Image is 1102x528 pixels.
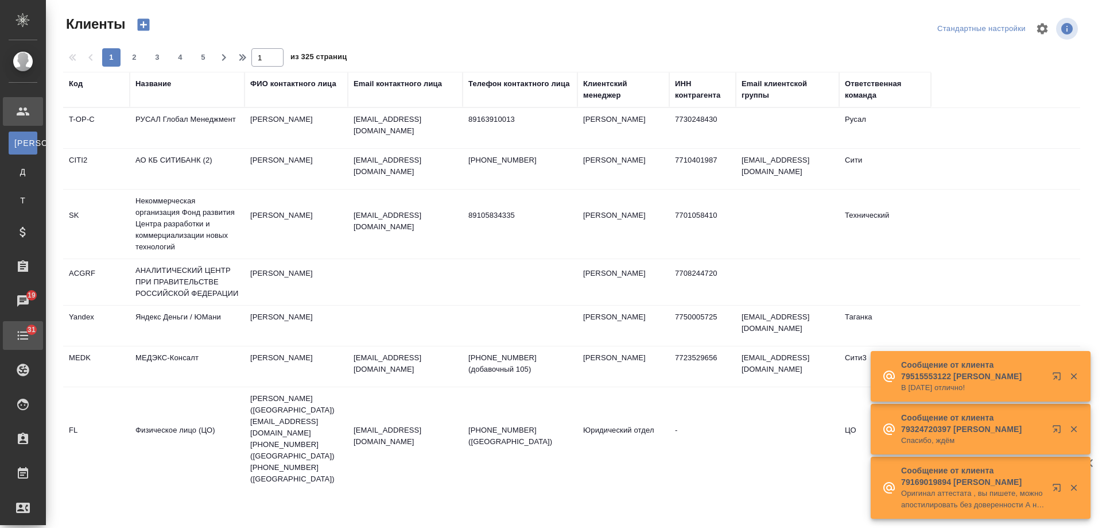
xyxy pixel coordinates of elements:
[245,262,348,302] td: [PERSON_NAME]
[135,78,171,90] div: Название
[901,465,1045,488] p: Сообщение от клиента 79169019894 [PERSON_NAME]
[839,204,931,244] td: Технический
[130,108,245,148] td: РУСАЛ Глобал Менеджмент
[901,382,1045,394] p: В [DATE] отлично!
[354,425,457,448] p: [EMAIL_ADDRESS][DOMAIN_NAME]
[130,15,157,34] button: Создать
[3,287,43,315] a: 19
[934,20,1029,38] div: split button
[839,306,931,346] td: Таганка
[669,419,736,459] td: -
[63,204,130,244] td: SK
[125,52,143,63] span: 2
[245,346,348,387] td: [PERSON_NAME]
[245,204,348,244] td: [PERSON_NAME]
[171,52,189,63] span: 4
[845,78,925,101] div: Ответственная команда
[245,387,348,491] td: [PERSON_NAME] ([GEOGRAPHIC_DATA]) [EMAIL_ADDRESS][DOMAIN_NAME] [PHONE_NUMBER] ([GEOGRAPHIC_DATA])...
[839,346,931,387] td: Сити3
[901,488,1045,511] p: Оригинал аттестата , вы пишете, можно апостилировать без доверенности А нотариальную копию его же? И
[901,359,1045,382] p: Сообщение от клиента 79515553122 [PERSON_NAME]
[130,306,245,346] td: Яндекс Деньги / ЮМани
[1056,18,1080,40] span: Посмотреть информацию
[354,155,457,178] p: [EMAIL_ADDRESS][DOMAIN_NAME]
[130,346,245,387] td: МЕДЭКС-Консалт
[63,262,130,302] td: ACGRF
[669,346,736,387] td: 7723529656
[354,210,457,233] p: [EMAIL_ADDRESS][DOMAIN_NAME]
[1045,418,1073,445] button: Открыть в новой вкладке
[468,155,572,166] p: [PHONE_NUMBER]
[148,48,166,67] button: 3
[9,132,37,155] a: [PERSON_NAME]
[839,108,931,148] td: Русал
[194,52,212,63] span: 5
[245,149,348,189] td: [PERSON_NAME]
[63,15,125,33] span: Клиенты
[1062,483,1085,493] button: Закрыть
[245,306,348,346] td: [PERSON_NAME]
[839,149,931,189] td: Сити
[468,114,572,125] p: 89163910013
[736,149,839,189] td: [EMAIL_ADDRESS][DOMAIN_NAME]
[1045,365,1073,392] button: Открыть в новой вкладке
[130,190,245,259] td: Некоммерческая организация Фонд развития Центра разработки и коммерциализации новых технологий
[130,149,245,189] td: АО КБ СИТИБАНК (2)
[14,166,32,178] span: Д
[290,50,347,67] span: из 325 страниц
[9,189,37,212] a: Т
[125,48,143,67] button: 2
[742,78,833,101] div: Email клиентской группы
[354,352,457,375] p: [EMAIL_ADDRESS][DOMAIN_NAME]
[675,78,730,101] div: ИНН контрагента
[1045,476,1073,504] button: Открыть в новой вкладке
[63,346,130,387] td: MEDK
[577,204,669,244] td: [PERSON_NAME]
[3,321,43,350] a: 31
[21,290,42,301] span: 19
[901,435,1045,446] p: Спасибо, ждём
[577,346,669,387] td: [PERSON_NAME]
[669,306,736,346] td: 7750005725
[63,149,130,189] td: CITI2
[354,114,457,137] p: [EMAIL_ADDRESS][DOMAIN_NAME]
[21,324,42,336] span: 31
[583,78,663,101] div: Клиентский менеджер
[577,108,669,148] td: [PERSON_NAME]
[63,419,130,459] td: FL
[9,160,37,183] a: Д
[171,48,189,67] button: 4
[14,195,32,206] span: Т
[839,419,931,459] td: ЦО
[1029,15,1056,43] span: Настроить таблицу
[468,78,570,90] div: Телефон контактного лица
[468,425,572,448] p: [PHONE_NUMBER] ([GEOGRAPHIC_DATA])
[250,78,336,90] div: ФИО контактного лица
[577,262,669,302] td: [PERSON_NAME]
[468,210,572,221] p: 89105834335
[736,306,839,346] td: [EMAIL_ADDRESS][DOMAIN_NAME]
[63,306,130,346] td: Yandex
[468,352,572,375] p: [PHONE_NUMBER] (добавочный 105)
[901,412,1045,435] p: Сообщение от клиента 79324720397 [PERSON_NAME]
[130,259,245,305] td: АНАЛИТИЧЕСКИЙ ЦЕНТР ПРИ ПРАВИТЕЛЬСТВЕ РОССИЙСКОЙ ФЕДЕРАЦИИ
[577,306,669,346] td: [PERSON_NAME]
[1062,424,1085,434] button: Закрыть
[577,149,669,189] td: [PERSON_NAME]
[148,52,166,63] span: 3
[669,204,736,244] td: 7701058410
[669,108,736,148] td: 7730248430
[669,149,736,189] td: 7710401987
[69,78,83,90] div: Код
[130,419,245,459] td: Физическое лицо (ЦО)
[14,137,32,149] span: [PERSON_NAME]
[245,108,348,148] td: [PERSON_NAME]
[63,108,130,148] td: T-OP-C
[194,48,212,67] button: 5
[736,346,839,387] td: [EMAIL_ADDRESS][DOMAIN_NAME]
[1062,371,1085,381] button: Закрыть
[354,78,442,90] div: Email контактного лица
[669,262,736,302] td: 7708244720
[577,419,669,459] td: Юридический отдел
